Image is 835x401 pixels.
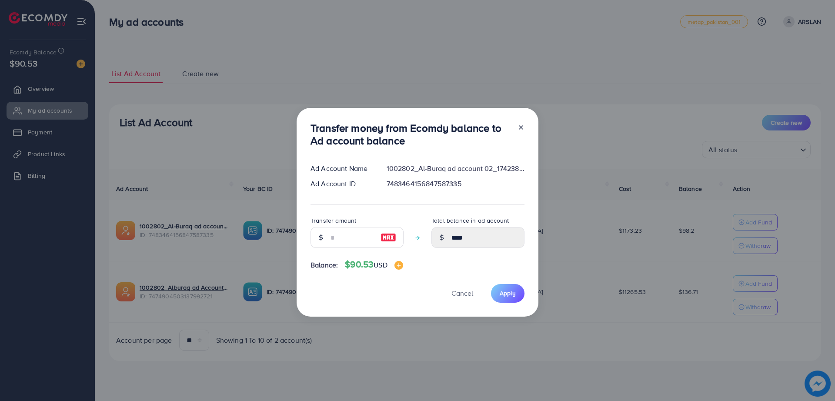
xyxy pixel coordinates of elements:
[311,216,356,225] label: Transfer amount
[500,289,516,297] span: Apply
[374,260,387,270] span: USD
[311,122,511,147] h3: Transfer money from Ecomdy balance to Ad account balance
[441,284,484,303] button: Cancel
[491,284,524,303] button: Apply
[345,259,403,270] h4: $90.53
[431,216,509,225] label: Total balance in ad account
[381,232,396,243] img: image
[380,179,531,189] div: 7483464156847587335
[394,261,403,270] img: image
[304,164,380,174] div: Ad Account Name
[380,164,531,174] div: 1002802_Al-Buraq ad account 02_1742380041767
[304,179,380,189] div: Ad Account ID
[451,288,473,298] span: Cancel
[311,260,338,270] span: Balance:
